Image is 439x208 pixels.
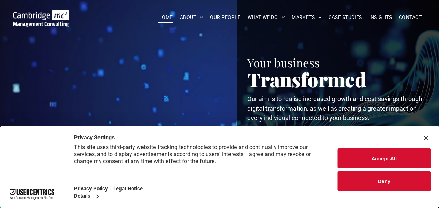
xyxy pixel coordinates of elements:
[288,12,325,23] a: MARKETS
[395,12,425,23] a: CONTACT
[247,55,320,70] span: Your business
[244,12,288,23] a: WHAT WE DO
[206,12,244,23] a: OUR PEOPLE
[325,12,366,23] a: CASE STUDIES
[13,11,69,18] a: Your Business Transformed | Cambridge Management Consulting
[155,12,176,23] a: HOME
[366,12,395,23] a: INSIGHTS
[176,12,207,23] a: ABOUT
[13,10,69,27] img: Go to Homepage
[247,66,367,92] span: Transformed
[247,95,422,122] span: Our aim is to realise increased growth and cost savings through digital transformation, as well a...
